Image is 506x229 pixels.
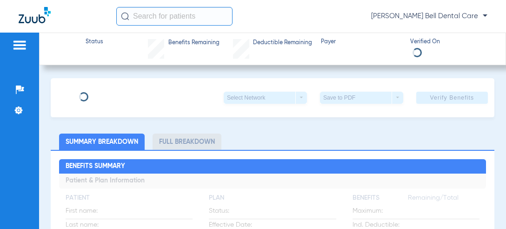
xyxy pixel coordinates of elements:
[59,134,145,150] li: Summary Breakdown
[371,12,487,21] span: [PERSON_NAME] Bell Dental Care
[121,12,129,20] img: Search Icon
[12,40,27,51] img: hamburger-icon
[19,7,51,23] img: Zuub Logo
[321,38,402,47] span: Payer
[116,7,233,26] input: Search for patients
[253,39,312,47] span: Deductible Remaining
[153,134,221,150] li: Full Breakdown
[410,38,491,47] span: Verified On
[168,39,220,47] span: Benefits Remaining
[86,38,103,47] span: Status
[59,159,486,174] h2: Benefits Summary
